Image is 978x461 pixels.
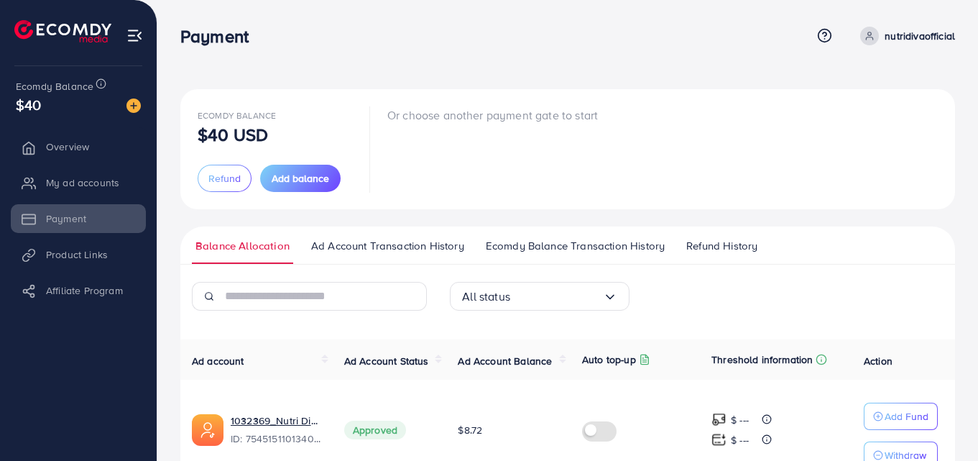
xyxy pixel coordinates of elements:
span: All status [462,286,510,308]
span: Ad Account Status [344,354,429,368]
span: Action [864,354,892,368]
span: $40 [16,94,41,115]
input: Search for option [510,286,603,308]
p: $ --- [731,411,749,429]
div: Search for option [450,282,629,311]
button: Add balance [260,165,341,192]
p: Threshold information [711,351,813,368]
span: $8.72 [458,423,482,437]
span: Add balance [272,171,329,186]
p: $40 USD [198,126,268,143]
a: 1032369_Nutri Diva ad acc 1_1756742432079 [231,414,321,428]
a: nutridivaofficial [854,27,955,45]
div: <span class='underline'>1032369_Nutri Diva ad acc 1_1756742432079</span></br>7545151101340057601 [231,414,321,447]
span: ID: 7545151101340057601 [231,432,321,446]
img: top-up amount [711,432,726,447]
img: top-up amount [711,412,726,427]
span: Ad Account Transaction History [311,238,464,254]
span: Balance Allocation [195,238,290,254]
span: Ecomdy Balance Transaction History [486,238,665,254]
img: ic-ads-acc.e4c84228.svg [192,414,223,446]
h3: Payment [180,26,260,47]
span: Ecomdy Balance [16,79,93,93]
button: Add Fund [864,403,938,430]
span: Ad Account Balance [458,354,552,368]
span: Refund [208,171,241,186]
img: logo [14,20,111,42]
img: menu [126,27,143,44]
span: Ad account [192,354,244,368]
img: image [126,99,141,113]
p: Add Fund [885,408,928,425]
p: Or choose another payment gate to start [387,106,598,124]
span: Ecomdy Balance [198,109,276,122]
p: Auto top-up [582,351,636,368]
button: Refund [198,165,252,192]
p: $ --- [731,432,749,449]
span: Approved [344,421,406,439]
span: Refund History [686,238,757,254]
p: nutridivaofficial [885,27,955,45]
